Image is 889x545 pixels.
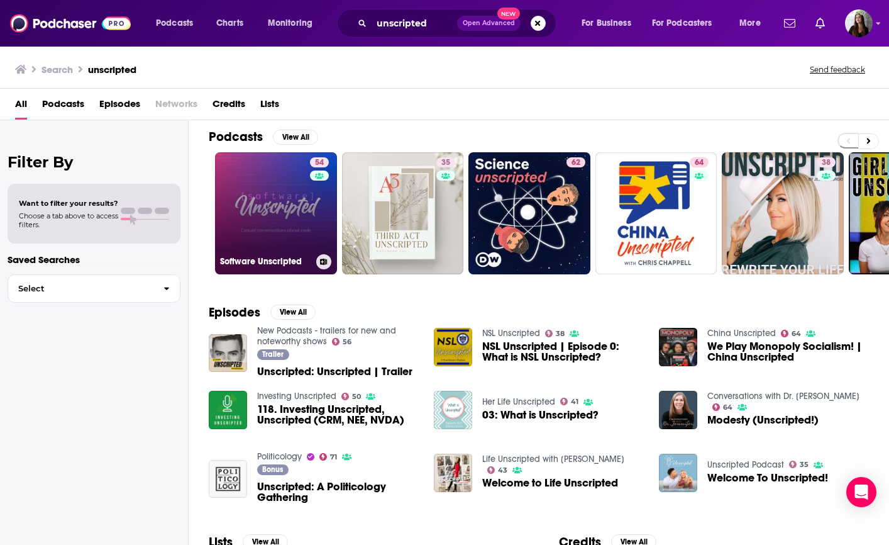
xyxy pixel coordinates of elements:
span: Trailer [262,351,284,358]
span: Credits [213,94,245,120]
a: 54Software Unscripted [215,152,337,274]
a: 50 [341,393,362,400]
span: 43 [498,468,507,473]
a: Unscripted: Unscripted | Trailer [257,366,412,377]
img: We Play Monopoly Socialism! | China Unscripted [659,328,697,366]
a: 118. Investing Unscripted, Unscripted (CRM, NEE, NVDA) [209,391,247,429]
span: Logged in as bnmartinn [845,9,873,37]
p: Saved Searches [8,254,180,266]
span: 64 [695,157,704,169]
a: Podcasts [42,94,84,120]
span: 41 [571,399,578,405]
a: 35 [436,157,455,167]
span: 35 [441,157,450,169]
a: 64 [781,330,802,337]
button: open menu [259,13,329,33]
a: 64 [690,157,709,167]
a: 64 [595,152,717,274]
span: More [739,14,761,32]
a: Life Unscripted with Julie Lauren [482,454,624,464]
img: Unscripted: A Politicology Gathering [209,460,247,498]
a: Welcome to Life Unscripted [482,478,618,488]
button: Send feedback [806,64,869,75]
a: 118. Investing Unscripted, Unscripted (CRM, NEE, NVDA) [257,404,419,425]
h2: Podcasts [209,129,263,145]
span: 54 [315,157,324,169]
img: 03: What is Unscripted? [434,391,472,429]
span: Select [8,284,153,293]
h3: Search [41,64,73,76]
a: Lists [260,94,279,120]
a: Investing Unscripted [257,391,336,402]
span: 64 [792,331,801,337]
span: Podcasts [156,14,193,32]
span: Episodes [99,94,140,120]
span: Open Advanced [463,20,515,26]
button: open menu [573,13,647,33]
a: 38 [722,152,844,274]
a: Conversations with Dr. Jennifer [707,391,859,402]
h2: Episodes [209,305,260,320]
a: 54 [310,157,329,167]
h2: Filter By [8,153,180,171]
button: open menu [147,13,209,33]
a: 56 [332,338,352,346]
h3: Software Unscripted [220,256,311,267]
a: Politicology [257,451,302,462]
img: NSL Unscripted | Episode 0: What is NSL Unscripted? [434,328,472,366]
a: Unscripted: A Politicology Gathering [257,481,419,503]
a: All [15,94,27,120]
span: Choose a tab above to access filters. [19,211,118,229]
button: open menu [731,13,776,33]
a: Show notifications dropdown [779,13,800,34]
a: Show notifications dropdown [810,13,830,34]
a: 38 [545,330,565,337]
a: EpisodesView All [209,305,316,320]
span: For Podcasters [652,14,712,32]
a: 35 [342,152,464,274]
a: Her Life Unscripted [482,396,555,407]
span: 56 [343,339,351,345]
button: Open AdvancedNew [457,16,521,31]
img: Unscripted: Unscripted | Trailer [209,334,247,373]
a: NSL Unscripted | Episode 0: What is NSL Unscripted? [482,341,644,362]
a: 41 [560,398,579,405]
a: PodcastsView All [209,129,318,145]
span: 71 [330,454,337,460]
span: 62 [571,157,580,169]
button: Select [8,274,180,303]
a: Welcome To Unscripted! [707,473,828,483]
a: 03: What is Unscripted? [482,410,599,420]
a: Charts [208,13,251,33]
a: NSL Unscripted [482,328,540,339]
a: 43 [487,466,508,474]
a: We Play Monopoly Socialism! | China Unscripted [707,341,869,362]
img: Modesty (Unscripted!) [659,391,697,429]
a: China Unscripted [707,328,776,339]
img: Podchaser - Follow, Share and Rate Podcasts [10,11,131,35]
span: New [497,8,520,20]
button: Show profile menu [845,9,873,37]
button: View All [270,305,316,320]
input: Search podcasts, credits, & more... [372,13,457,33]
span: 38 [556,331,565,337]
a: Modesty (Unscripted!) [707,415,819,425]
span: 38 [822,157,831,169]
div: Search podcasts, credits, & more... [349,9,568,38]
button: View All [273,130,318,145]
a: 62 [468,152,590,274]
button: open menu [644,13,731,33]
